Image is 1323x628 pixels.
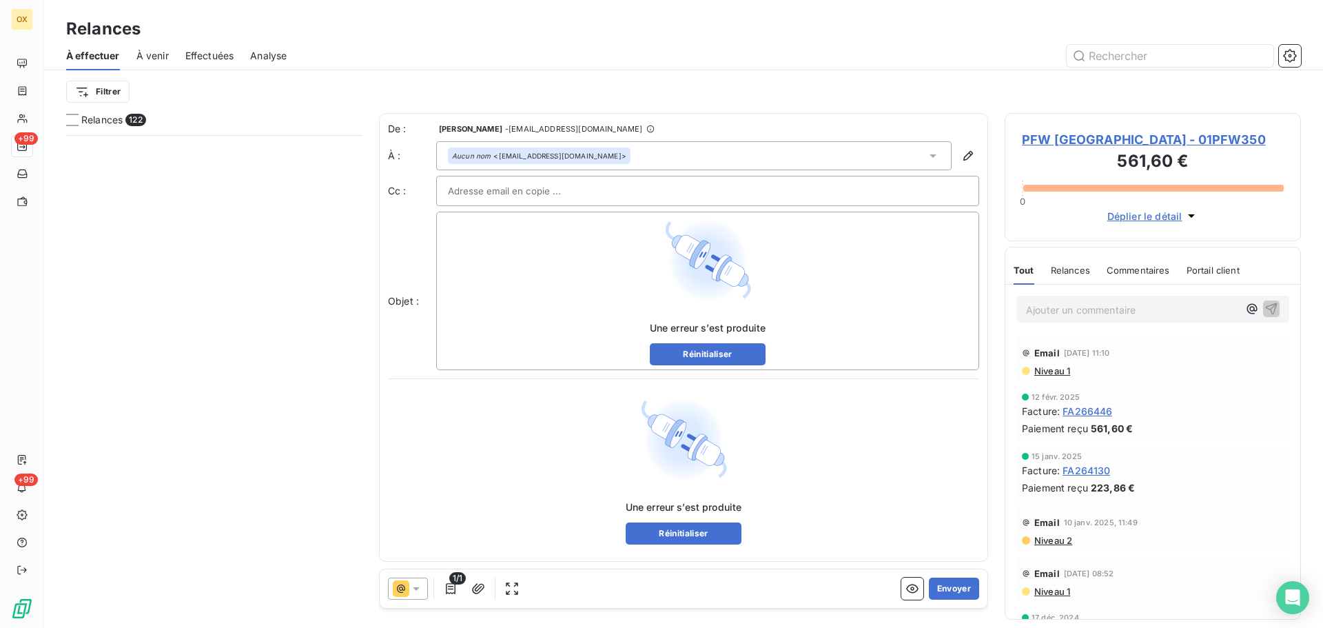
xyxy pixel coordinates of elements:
span: Niveau 1 [1033,365,1070,376]
span: 15 janv. 2025 [1032,452,1082,460]
span: Objet : [388,295,419,307]
span: Relances [1051,265,1090,276]
span: 0 [1020,196,1025,207]
span: Commentaires [1107,265,1170,276]
img: Error [639,396,728,484]
div: OX [11,8,33,30]
button: Réinitialiser [650,343,766,365]
em: Aucun nom [452,151,491,161]
span: Email [1034,568,1060,579]
span: 1/1 [449,572,466,585]
span: Analyse [250,49,287,63]
h3: Relances [66,17,141,41]
span: +99 [14,132,38,145]
span: De : [388,122,436,136]
span: Relances [81,113,123,127]
button: Réinitialiser [626,523,742,545]
img: Error [664,216,752,305]
span: Paiement reçu [1022,421,1088,436]
span: 122 [125,114,145,126]
span: +99 [14,474,38,486]
span: Paiement reçu [1022,480,1088,495]
span: À venir [136,49,169,63]
input: Adresse email en copie ... [448,181,596,201]
label: Cc : [388,184,436,198]
span: À effectuer [66,49,120,63]
span: 223,86 € [1091,480,1135,495]
span: [DATE] 08:52 [1064,569,1114,578]
span: Tout [1014,265,1034,276]
span: Facture : [1022,404,1060,418]
span: 561,60 € [1091,421,1133,436]
span: Email [1034,517,1060,528]
label: À : [388,149,436,163]
input: Rechercher [1067,45,1273,67]
span: Effectuées [185,49,234,63]
button: Déplier le détail [1103,208,1203,224]
span: Déplier le détail [1107,209,1182,223]
span: Portail client [1187,265,1240,276]
span: Facture : [1022,463,1060,478]
button: Envoyer [929,578,979,600]
div: <[EMAIL_ADDRESS][DOMAIN_NAME]> [452,151,626,161]
img: Logo LeanPay [11,598,33,620]
button: Filtrer [66,81,130,103]
span: FA264130 [1063,463,1110,478]
span: Une erreur s’est produite [626,500,742,514]
div: grid [66,135,362,628]
span: Niveau 2 [1033,535,1072,546]
span: Email [1034,347,1060,358]
span: 17 déc. 2024 [1032,614,1079,622]
span: PFW [GEOGRAPHIC_DATA] - 01PFW350 [1022,130,1284,149]
span: 12 févr. 2025 [1032,393,1080,401]
span: 10 janv. 2025, 11:49 [1064,518,1138,527]
span: Une erreur s’est produite [650,321,766,335]
span: [PERSON_NAME] [439,125,502,133]
span: - [EMAIL_ADDRESS][DOMAIN_NAME] [505,125,642,133]
h3: 561,60 € [1022,149,1284,176]
span: Niveau 1 [1033,586,1070,597]
span: [DATE] 11:10 [1064,349,1110,357]
div: Open Intercom Messenger [1276,581,1309,614]
span: FA266446 [1063,404,1112,418]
